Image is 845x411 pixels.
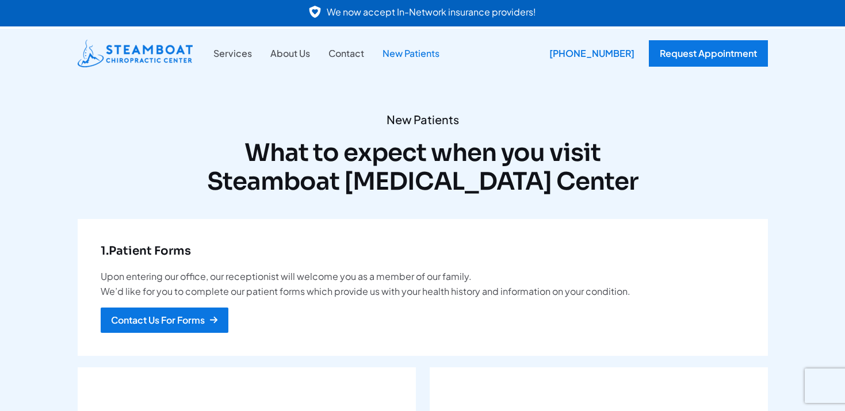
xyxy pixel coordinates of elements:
[111,316,205,325] div: Contact Us For Forms
[78,40,193,67] img: Steamboat Chiropractic Center
[373,46,449,61] a: New Patients
[541,40,637,67] a: [PHONE_NUMBER]
[204,46,261,61] a: Services
[649,40,768,67] a: Request Appointment
[101,244,109,258] strong: 1.
[541,40,643,67] div: [PHONE_NUMBER]
[101,269,745,298] p: Upon entering our office, our receptionist will welcome you as a member of our family. We’d like ...
[204,46,449,61] nav: Site Navigation
[78,112,768,127] span: New Patients
[101,308,228,333] a: Contact Us For Forms
[78,139,768,197] h2: What to expect when you visit Steamboat [MEDICAL_DATA] Center
[319,46,373,61] a: Contact
[261,46,319,61] a: About Us
[101,242,745,260] h6: Patient Forms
